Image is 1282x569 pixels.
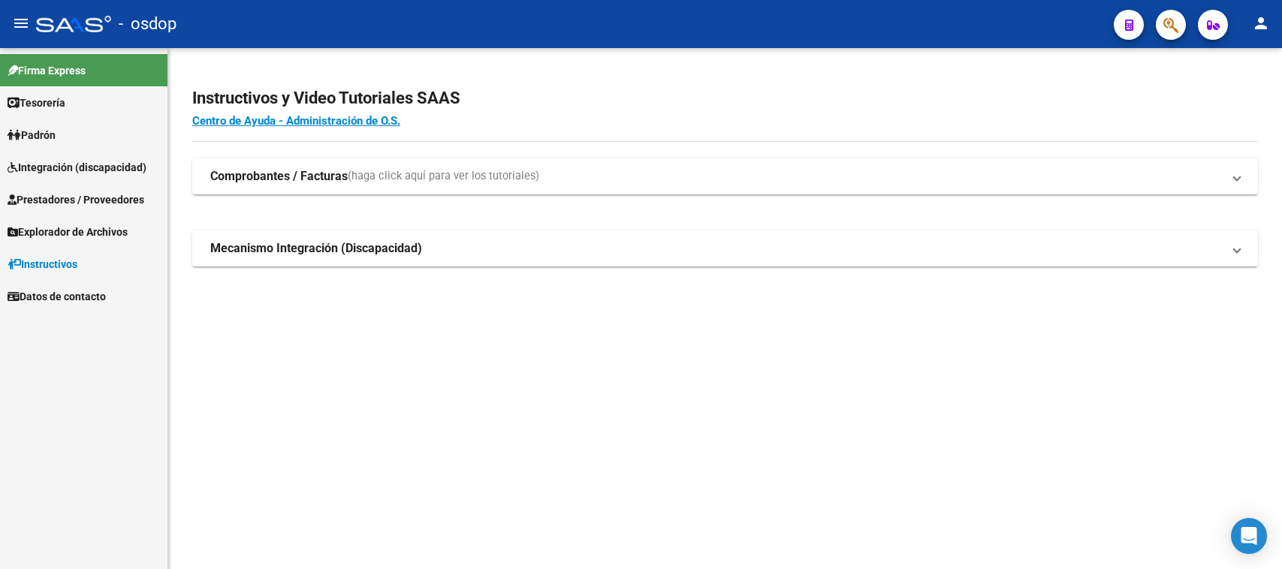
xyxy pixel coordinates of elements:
[8,288,106,305] span: Datos de contacto
[1231,518,1267,554] div: Open Intercom Messenger
[12,14,30,32] mat-icon: menu
[8,62,86,79] span: Firma Express
[8,224,128,240] span: Explorador de Archivos
[1252,14,1270,32] mat-icon: person
[8,127,56,143] span: Padrón
[192,230,1258,266] mat-expansion-panel-header: Mecanismo Integración (Discapacidad)
[192,158,1258,194] mat-expansion-panel-header: Comprobantes / Facturas(haga click aquí para ver los tutoriales)
[8,95,65,111] span: Tesorería
[8,256,77,272] span: Instructivos
[210,168,348,185] strong: Comprobantes / Facturas
[210,240,422,257] strong: Mecanismo Integración (Discapacidad)
[348,168,539,185] span: (haga click aquí para ver los tutoriales)
[119,8,176,41] span: - osdop
[192,114,400,128] a: Centro de Ayuda - Administración de O.S.
[192,84,1258,113] h2: Instructivos y Video Tutoriales SAAS
[8,191,144,208] span: Prestadores / Proveedores
[8,159,146,176] span: Integración (discapacidad)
